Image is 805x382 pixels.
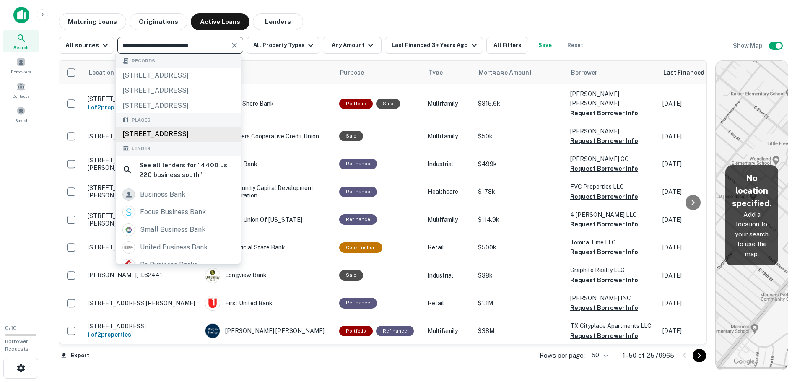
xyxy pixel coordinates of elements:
[662,299,738,308] p: [DATE]
[562,37,589,54] button: Reset
[428,271,470,280] p: Industrial
[570,294,654,303] p: [PERSON_NAME] INC
[339,99,373,109] div: This is a portfolio loan with 2 properties
[59,13,126,30] button: Maturing Loans
[570,192,638,202] button: Request Borrower Info
[140,223,205,236] div: small business bank
[88,212,197,227] p: [STREET_ADDRESS][PERSON_NAME][PERSON_NAME]
[486,37,528,54] button: All Filters
[392,40,479,50] div: Last Financed 3+ Years Ago
[116,83,241,98] div: [STREET_ADDRESS]
[205,323,331,338] div: [PERSON_NAME] [PERSON_NAME]
[570,303,638,313] button: Request Borrower Info
[139,160,234,180] h6: See all lenders for " 4400 us 220 business south "
[662,215,738,224] p: [DATE]
[428,187,470,196] p: Healthcare
[716,61,788,370] img: map-placeholder.webp
[3,54,39,77] a: Borrowers
[116,127,241,142] div: [STREET_ADDRESS]
[570,219,638,229] button: Request Borrower Info
[662,326,738,335] p: [DATE]
[478,299,562,308] p: $1.1M
[205,268,220,283] img: picture
[570,136,638,146] button: Request Borrower Info
[116,186,241,203] a: business bank
[339,159,377,169] div: This loan purpose was for refinancing
[570,247,638,257] button: Request Borrower Info
[88,103,197,112] h6: 1 of 2 properties
[83,61,201,84] th: Location
[339,131,363,141] div: Sale
[428,326,470,335] p: Multifamily
[132,145,151,152] span: Lender
[662,159,738,169] p: [DATE]
[663,68,730,78] span: Last Financed Date
[339,326,373,336] div: This is a portfolio loan with 2 properties
[140,206,206,218] div: focus business bank
[732,172,771,210] h5: No location specified.
[88,322,197,330] p: [STREET_ADDRESS]
[662,99,738,108] p: [DATE]
[88,244,197,251] p: [STREET_ADDRESS][PERSON_NAME]
[732,210,771,259] p: Add a location to your search to use the map.
[339,187,377,197] div: This loan purpose was for refinancing
[5,338,29,352] span: Borrower Requests
[205,324,220,338] img: picture
[570,265,654,275] p: Graphite Realty LLC
[570,238,654,247] p: Tomita Time LLC
[566,61,658,84] th: Borrower
[123,206,135,218] img: picture
[428,243,470,252] p: Retail
[132,117,151,124] span: Places
[88,271,197,279] p: [PERSON_NAME], IL62441
[339,270,363,281] div: Sale
[11,68,31,75] span: Borrowers
[253,13,303,30] button: Lenders
[59,349,91,362] button: Export
[88,95,197,103] p: [STREET_ADDRESS][PERSON_NAME]
[205,296,331,311] div: First United Bank
[540,351,585,361] p: Rows per page:
[588,349,609,361] div: 50
[205,296,220,310] img: picture
[428,68,443,78] span: Type
[339,214,377,225] div: This loan purpose was for refinancing
[88,68,125,78] span: Location
[205,96,331,111] div: North Shore Bank
[116,203,241,221] a: focus business bank
[478,326,562,335] p: $38M
[428,99,470,108] p: Multifamily
[13,7,29,23] img: capitalize-icon.png
[116,221,241,239] a: small business bank
[3,78,39,101] a: Contacts
[191,13,249,30] button: Active Loans
[116,239,241,256] a: united business bank
[140,188,185,201] div: business bank
[570,321,654,330] p: TX Cityplace Apartments LLC
[478,159,562,169] p: $499k
[376,326,414,336] div: This loan purpose was for refinancing
[478,271,562,280] p: $38k
[428,215,470,224] p: Multifamily
[205,212,331,227] div: Credit Union Of [US_STATE]
[65,40,110,50] div: All sources
[571,68,597,78] span: Borrower
[132,57,155,65] span: Records
[116,256,241,274] a: ps business parks
[116,68,241,83] div: [STREET_ADDRESS]
[428,159,470,169] p: Industrial
[570,108,638,118] button: Request Borrower Info
[570,154,654,164] p: [PERSON_NAME] CO
[335,61,423,84] th: Purpose
[662,243,738,252] p: [DATE]
[658,61,742,84] th: Last Financed Date
[763,315,805,355] iframe: Chat Widget
[13,93,29,99] span: Contacts
[205,268,331,283] div: Longview Bank
[3,30,39,52] a: Search
[5,325,17,331] span: 0 / 10
[15,117,27,124] span: Saved
[478,99,562,108] p: $315.6k
[532,37,558,54] button: Save your search to get updates of matches that match your search criteria.
[140,241,208,254] div: united business bank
